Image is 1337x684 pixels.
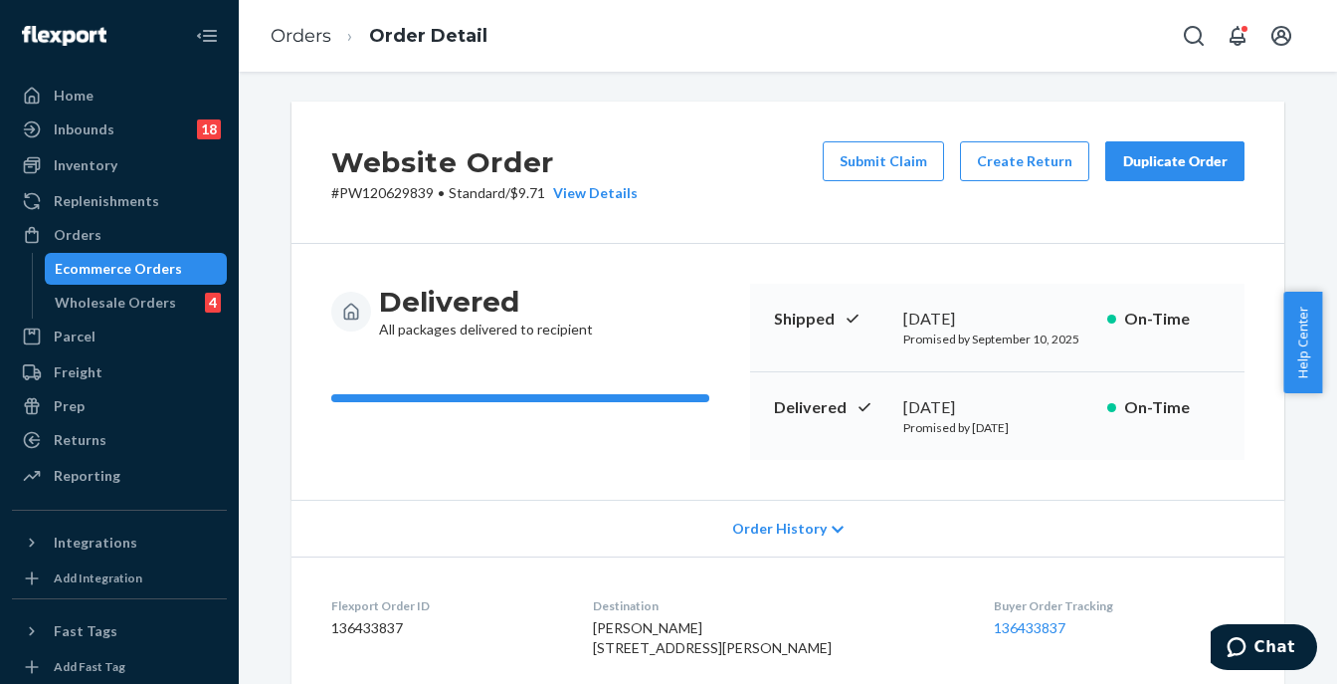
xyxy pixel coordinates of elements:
[12,185,227,217] a: Replenishments
[732,519,827,539] span: Order History
[54,119,114,139] div: Inbounds
[438,184,445,201] span: •
[903,396,1091,419] div: [DATE]
[1124,396,1221,419] p: On-Time
[903,331,1091,347] p: Promised by September 10, 2025
[1211,624,1317,674] iframe: To enrich screen reader interactions, please activate Accessibility in Grammarly extension settings
[12,356,227,388] a: Freight
[54,327,95,346] div: Parcel
[54,362,102,382] div: Freight
[593,619,832,656] span: [PERSON_NAME] [STREET_ADDRESS][PERSON_NAME]
[54,621,117,641] div: Fast Tags
[1122,151,1228,171] div: Duplicate Order
[55,293,176,313] div: Wholesale Orders
[12,114,227,145] a: Inbounds18
[55,259,182,279] div: Ecommerce Orders
[22,26,106,46] img: Flexport logo
[994,597,1244,614] dt: Buyer Order Tracking
[774,396,887,419] p: Delivered
[1124,308,1221,331] p: On-Time
[331,597,561,614] dt: Flexport Order ID
[187,16,227,56] button: Close Navigation
[54,466,120,486] div: Reporting
[12,149,227,181] a: Inventory
[54,155,117,175] div: Inventory
[1174,16,1214,56] button: Open Search Box
[12,80,227,112] a: Home
[12,424,227,456] a: Returns
[1283,292,1322,393] button: Help Center
[331,618,561,638] dd: 136433837
[54,396,85,416] div: Prep
[903,419,1091,436] p: Promised by [DATE]
[1218,16,1257,56] button: Open notifications
[369,25,487,47] a: Order Detail
[593,597,963,614] dt: Destination
[994,619,1065,636] a: 136433837
[960,141,1089,181] button: Create Return
[449,184,505,201] span: Standard
[823,141,944,181] button: Submit Claim
[54,86,94,106] div: Home
[12,615,227,647] button: Fast Tags
[54,533,137,553] div: Integrations
[271,25,331,47] a: Orders
[54,430,106,450] div: Returns
[54,191,159,211] div: Replenishments
[379,284,593,340] div: All packages delivered to recipient
[331,183,638,203] p: # PW120629839 / $9.71
[12,460,227,492] a: Reporting
[1105,141,1244,181] button: Duplicate Order
[45,253,228,285] a: Ecommerce Orders
[45,287,228,319] a: Wholesale Orders4
[379,284,593,320] h3: Delivered
[903,308,1091,331] div: [DATE]
[12,390,227,422] a: Prep
[12,219,227,251] a: Orders
[197,119,221,139] div: 18
[1261,16,1301,56] button: Open account menu
[205,293,221,313] div: 4
[12,321,227,352] a: Parcel
[12,655,227,679] a: Add Fast Tag
[545,183,638,203] button: View Details
[331,141,638,183] h2: Website Order
[255,7,503,66] ol: breadcrumbs
[54,225,101,245] div: Orders
[12,527,227,559] button: Integrations
[54,658,125,675] div: Add Fast Tag
[54,570,142,586] div: Add Integration
[12,567,227,590] a: Add Integration
[774,308,887,331] p: Shipped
